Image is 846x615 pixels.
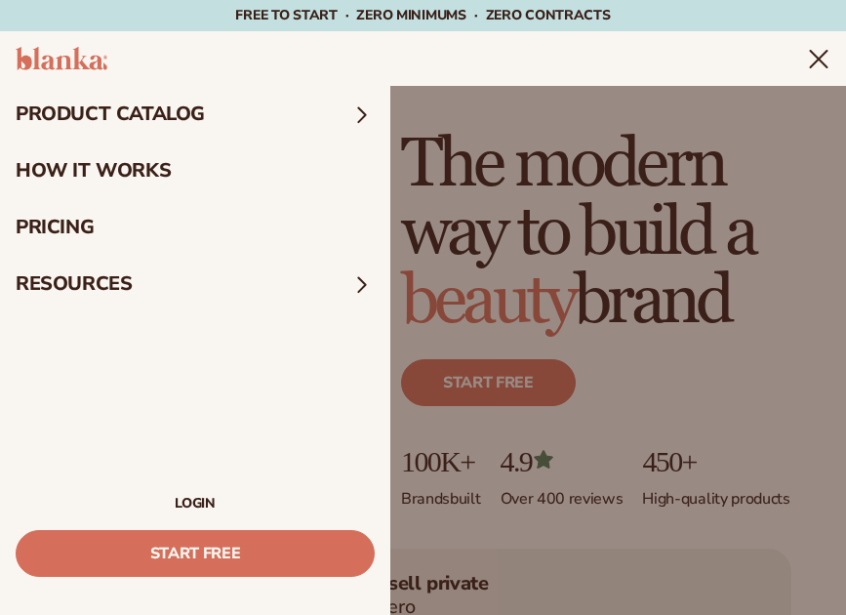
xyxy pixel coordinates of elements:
[16,47,107,70] img: logo
[16,530,375,577] a: Start Free
[235,6,610,24] span: Free to start · ZERO minimums · ZERO contracts
[16,497,375,511] a: LOGIN
[807,47,830,70] summary: Menu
